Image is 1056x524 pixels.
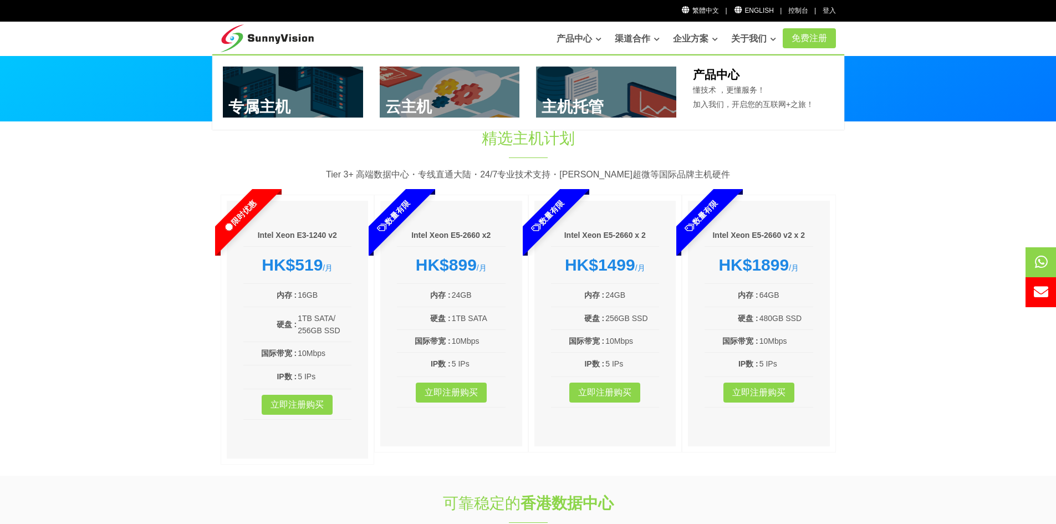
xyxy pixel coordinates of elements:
[451,312,506,325] td: 1TB SATA
[416,256,477,274] strong: HK$899
[297,312,351,338] td: 1TB SATA/ 256GB SSD
[723,383,794,403] a: 立即注册购买
[431,359,451,368] b: IP数 :
[297,288,351,302] td: 16GB
[705,230,813,241] h6: Intel Xeon E5-2660 v2 x 2
[615,28,660,50] a: 渠道合作
[565,256,635,274] strong: HK$1499
[759,357,813,370] td: 5 IPs
[569,337,605,345] b: 国际带宽 :
[759,312,813,325] td: 480GB SSD
[605,312,659,325] td: 256GB SSD
[718,256,789,274] strong: HK$1899
[693,68,739,81] b: 产品中心
[262,256,323,274] strong: HK$519
[605,334,659,348] td: 10Mbps
[243,230,352,241] h6: Intel Xeon E3-1240 v2
[759,288,813,302] td: 64GB
[738,359,758,368] b: IP数 :
[416,383,487,403] a: 立即注册购买
[344,128,713,149] h1: 精选主机计划
[814,6,816,16] li: |
[261,349,297,358] b: 国际带宽 :
[501,170,594,263] span: 数量有限
[705,255,813,275] div: /月
[605,288,659,302] td: 24GB
[655,170,748,263] span: 数量有限
[681,7,720,14] a: 繁體中文
[738,291,758,299] b: 内存 :
[397,255,506,275] div: /月
[569,383,640,403] a: 立即注册购买
[297,370,351,383] td: 5 IPs
[551,255,660,275] div: /月
[451,357,506,370] td: 5 IPs
[221,167,836,182] p: Tier 3+ 高端数据中心・专线直通大陆・24/7专业技术支持・[PERSON_NAME]超微等国际品牌主机硬件
[584,314,605,323] b: 硬盘 :
[193,170,286,263] span: 限时优惠
[397,230,506,241] h6: Intel Xeon E5-2660 x2
[673,28,718,50] a: 企业方案
[759,334,813,348] td: 10Mbps
[243,255,352,275] div: /月
[521,495,614,512] strong: 香港数据中心
[725,6,727,16] li: |
[451,334,506,348] td: 10Mbps
[823,7,836,14] a: 登入
[551,230,660,241] h6: Intel Xeon E5-2660 x 2
[344,492,713,514] h1: 可靠稳定的
[584,291,605,299] b: 内存 :
[780,6,782,16] li: |
[733,7,774,14] a: English
[277,372,297,381] b: IP数 :
[297,347,351,360] td: 10Mbps
[557,28,601,50] a: 产品中心
[415,337,451,345] b: 国际带宽 :
[277,320,297,329] b: 硬盘 :
[738,314,758,323] b: 硬盘 :
[430,314,451,323] b: 硬盘 :
[731,28,776,50] a: 关于我们
[212,54,844,130] div: 产品中心
[347,170,440,263] span: 数量有限
[605,357,659,370] td: 5 IPs
[693,85,814,109] span: 懂技术 ，更懂服务！ 加入我们，开启您的互联网+之旅！
[722,337,758,345] b: 国际带宽 :
[788,7,808,14] a: 控制台
[262,395,333,415] a: 立即注册购买
[584,359,604,368] b: IP数 :
[277,291,297,299] b: 内存 :
[783,28,836,48] a: 免费注册
[430,291,451,299] b: 内存 :
[451,288,506,302] td: 24GB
